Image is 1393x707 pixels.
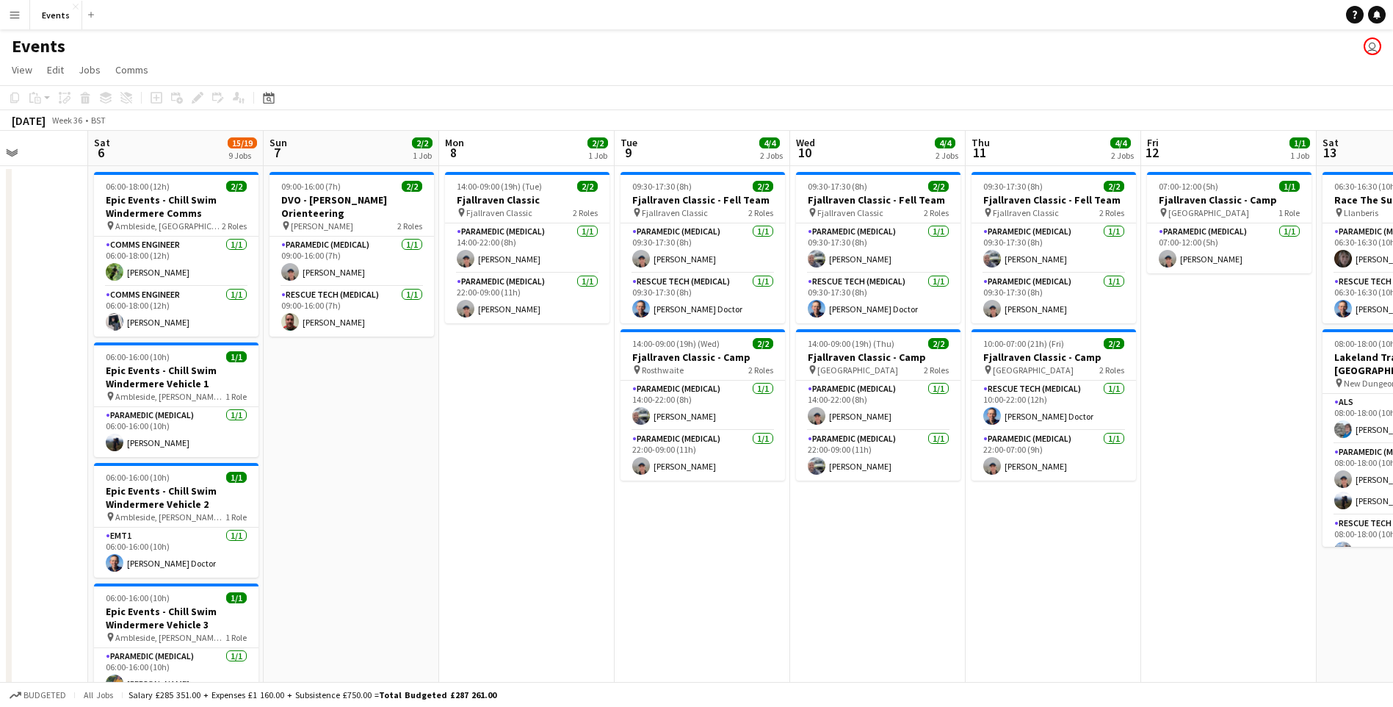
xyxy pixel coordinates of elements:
span: 1 Role [225,632,247,643]
app-card-role: Paramedic (Medical)1/109:30-17:30 (8h)[PERSON_NAME] [796,223,960,273]
span: 2/2 [402,181,422,192]
span: 2/2 [577,181,598,192]
span: 1/1 [1289,137,1310,148]
span: 2/2 [753,181,773,192]
span: 13 [1320,144,1339,161]
div: 1 Job [588,150,607,161]
span: 14:00-09:00 (19h) (Wed) [632,338,720,349]
span: Rosthwaite [642,365,684,376]
span: 06:00-16:00 (10h) [106,351,170,362]
span: Budgeted [23,690,66,700]
span: 6 [92,144,110,161]
span: [GEOGRAPHIC_DATA] [993,365,1074,376]
app-user-avatar: Paul Wilmore [1364,37,1381,55]
div: 2 Jobs [936,150,958,161]
app-card-role: Paramedic (Medical)1/106:00-16:00 (10h)[PERSON_NAME] [94,407,258,457]
app-job-card: 14:00-09:00 (19h) (Tue)2/2Fjallraven Classic Fjallraven Classic2 RolesParamedic (Medical)1/114:00... [445,172,609,323]
span: 4/4 [935,137,955,148]
span: 12 [1145,144,1159,161]
app-job-card: 06:00-16:00 (10h)1/1Epic Events - Chill Swim Windermere Vehicle 3 Ambleside, [PERSON_NAME][GEOGRA... [94,584,258,698]
div: 1 Job [1290,150,1309,161]
app-card-role: Paramedic (Medical)1/109:30-17:30 (8h)[PERSON_NAME] [972,273,1136,323]
div: BST [91,115,106,126]
app-job-card: 14:00-09:00 (19h) (Wed)2/2Fjallraven Classic - Camp Rosthwaite2 RolesParamedic (Medical)1/114:00-... [620,329,785,481]
span: 2/2 [226,181,247,192]
span: 09:30-17:30 (8h) [632,181,692,192]
app-job-card: 09:30-17:30 (8h)2/2Fjallraven Classic - Fell Team Fjallraven Classic2 RolesParamedic (Medical)1/1... [620,172,785,323]
app-job-card: 14:00-09:00 (19h) (Thu)2/2Fjallraven Classic - Camp [GEOGRAPHIC_DATA]2 RolesParamedic (Medical)1/... [796,329,960,481]
span: 1/1 [226,592,247,603]
span: 2/2 [587,137,608,148]
span: 10 [794,144,815,161]
h3: Fjallraven Classic - Camp [1147,193,1311,207]
span: 2/2 [928,181,949,192]
span: Ambleside, [PERSON_NAME][GEOGRAPHIC_DATA] [115,632,225,643]
h3: Fjallraven Classic [445,193,609,207]
app-job-card: 07:00-12:00 (5h)1/1Fjallraven Classic - Camp [GEOGRAPHIC_DATA]1 RoleParamedic (Medical)1/107:00-1... [1147,172,1311,273]
app-card-role: Paramedic (Medical)1/114:00-22:00 (8h)[PERSON_NAME] [445,223,609,273]
app-card-role: Rescue Tech (Medical)1/109:00-16:00 (7h)[PERSON_NAME] [269,287,434,337]
span: [GEOGRAPHIC_DATA] [817,365,898,376]
span: 07:00-12:00 (5h) [1159,181,1218,192]
span: 2 Roles [748,207,773,218]
app-job-card: 09:30-17:30 (8h)2/2Fjallraven Classic - Fell Team Fjallraven Classic2 RolesParamedic (Medical)1/1... [972,172,1136,323]
h3: Epic Events - Chill Swim Windermere Vehicle 3 [94,605,258,631]
app-card-role: Paramedic (Medical)1/109:30-17:30 (8h)[PERSON_NAME] [972,223,1136,273]
span: Ambleside, [PERSON_NAME][GEOGRAPHIC_DATA] [115,512,225,523]
span: Fjallraven Classic [466,207,532,218]
span: Jobs [79,63,101,76]
app-card-role: Paramedic (Medical)1/114:00-22:00 (8h)[PERSON_NAME] [620,381,785,431]
span: Llanberis [1344,207,1378,218]
app-card-role: EMT11/106:00-16:00 (10h)[PERSON_NAME] Doctor [94,528,258,578]
span: View [12,63,32,76]
h3: Fjallraven Classic - Fell Team [620,193,785,207]
span: Sat [94,136,110,149]
span: Wed [796,136,815,149]
h3: Fjallraven Classic - Camp [620,351,785,364]
div: 2 Jobs [1111,150,1134,161]
span: Mon [445,136,464,149]
app-card-role: Paramedic (Medical)1/109:30-17:30 (8h)[PERSON_NAME] [620,223,785,273]
span: 8 [443,144,464,161]
a: Edit [41,60,70,79]
span: 11 [969,144,990,161]
span: 2/2 [928,338,949,349]
div: 9 Jobs [228,150,256,161]
span: Sun [269,136,287,149]
app-card-role: Paramedic (Medical)1/106:00-16:00 (10h)[PERSON_NAME] [94,648,258,698]
span: [PERSON_NAME] [291,220,353,232]
app-card-role: Rescue Tech (Medical)1/109:30-17:30 (8h)[PERSON_NAME] Doctor [620,273,785,323]
h3: Fjallraven Classic - Fell Team [972,193,1136,207]
span: 2 Roles [222,220,247,232]
app-job-card: 06:00-16:00 (10h)1/1Epic Events - Chill Swim Windermere Vehicle 1 Ambleside, [PERSON_NAME][GEOGRA... [94,342,258,457]
span: Fjallraven Classic [817,207,883,218]
app-card-role: Paramedic (Medical)1/109:00-16:00 (7h)[PERSON_NAME] [269,237,434,287]
span: Ambleside, [GEOGRAPHIC_DATA] [115,220,222,232]
span: 09:00-16:00 (7h) [281,181,341,192]
app-card-role: Paramedic (Medical)1/122:00-09:00 (11h)[PERSON_NAME] [445,273,609,323]
span: 2/2 [753,338,773,349]
span: 1/1 [226,351,247,362]
span: 1/1 [1279,181,1300,192]
app-card-role: Paramedic (Medical)1/114:00-22:00 (8h)[PERSON_NAME] [796,381,960,431]
h3: Epic Events - Chill Swim Windermere Vehicle 2 [94,484,258,511]
div: 06:00-16:00 (10h)1/1Epic Events - Chill Swim Windermere Vehicle 2 Ambleside, [PERSON_NAME][GEOGRA... [94,463,258,578]
div: 10:00-07:00 (21h) (Fri)2/2Fjallraven Classic - Camp [GEOGRAPHIC_DATA]2 RolesRescue Tech (Medical)... [972,329,1136,481]
div: 2 Jobs [760,150,783,161]
span: 2 Roles [397,220,422,232]
app-card-role: Paramedic (Medical)1/107:00-12:00 (5h)[PERSON_NAME] [1147,223,1311,273]
span: 15/19 [228,137,257,148]
a: View [6,60,38,79]
span: 2 Roles [748,365,773,376]
span: 4/4 [1110,137,1131,148]
span: 1 Role [1278,207,1300,218]
span: Comms [115,63,148,76]
span: 4/4 [759,137,780,148]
